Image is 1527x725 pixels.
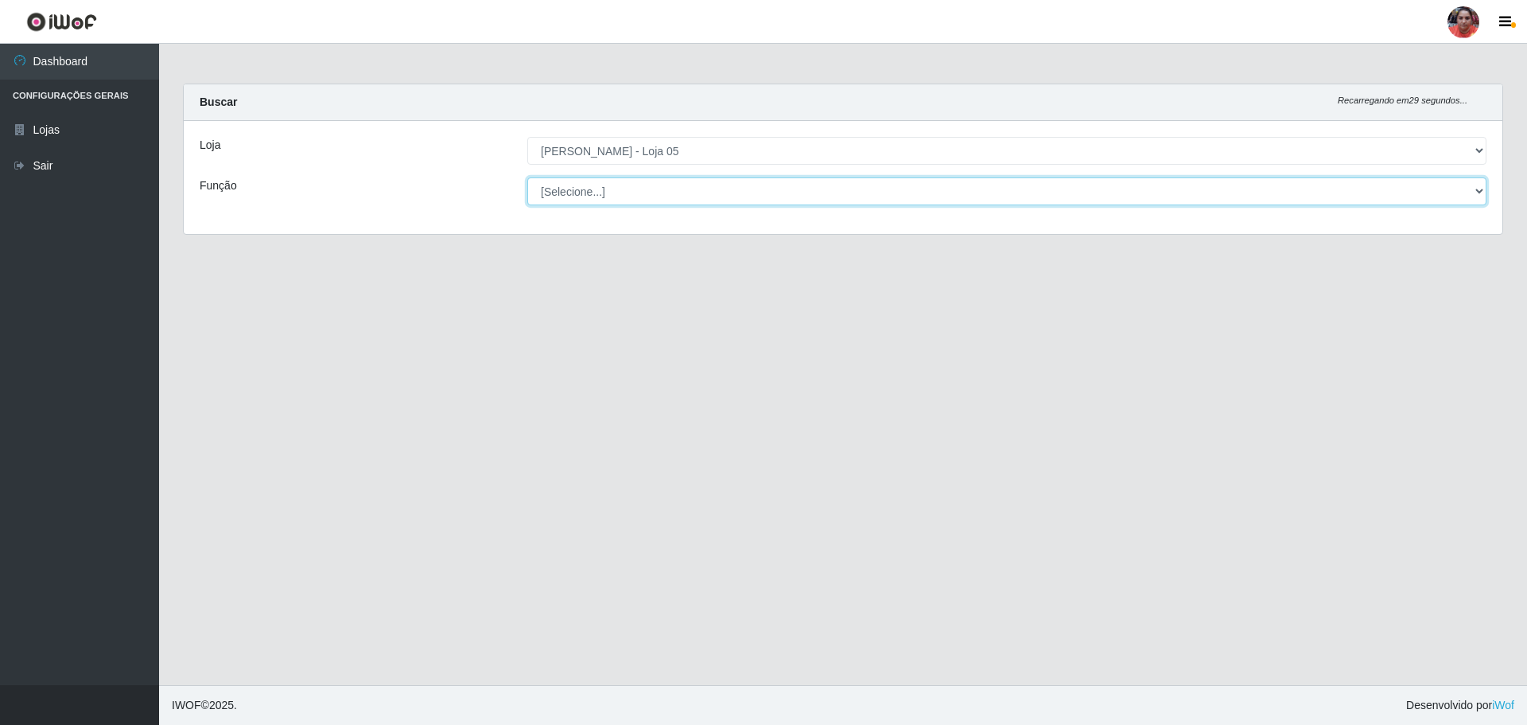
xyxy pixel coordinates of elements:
i: Recarregando em 29 segundos... [1338,95,1467,105]
label: Função [200,177,237,194]
strong: Buscar [200,95,237,108]
span: © 2025 . [172,697,237,714]
span: IWOF [172,699,201,711]
span: Desenvolvido por [1406,697,1514,714]
img: CoreUI Logo [26,12,97,32]
a: iWof [1492,699,1514,711]
label: Loja [200,137,220,154]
